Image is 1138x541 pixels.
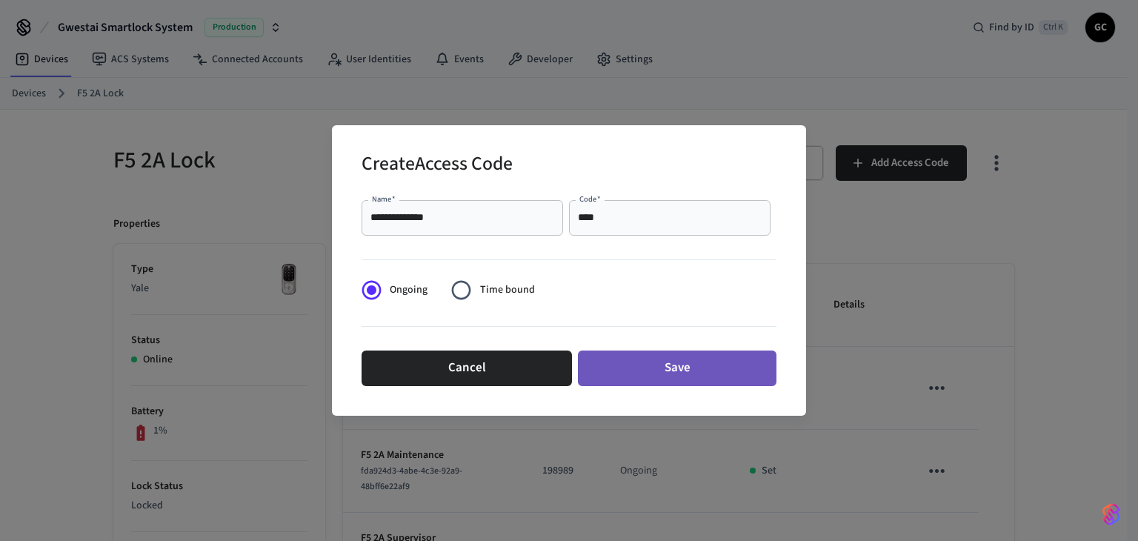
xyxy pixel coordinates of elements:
[480,282,535,298] span: Time bound
[579,193,601,205] label: Code
[390,282,427,298] span: Ongoing
[1102,502,1120,526] img: SeamLogoGradient.69752ec5.svg
[578,351,776,386] button: Save
[372,193,396,205] label: Name
[362,143,513,188] h2: Create Access Code
[362,351,572,386] button: Cancel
